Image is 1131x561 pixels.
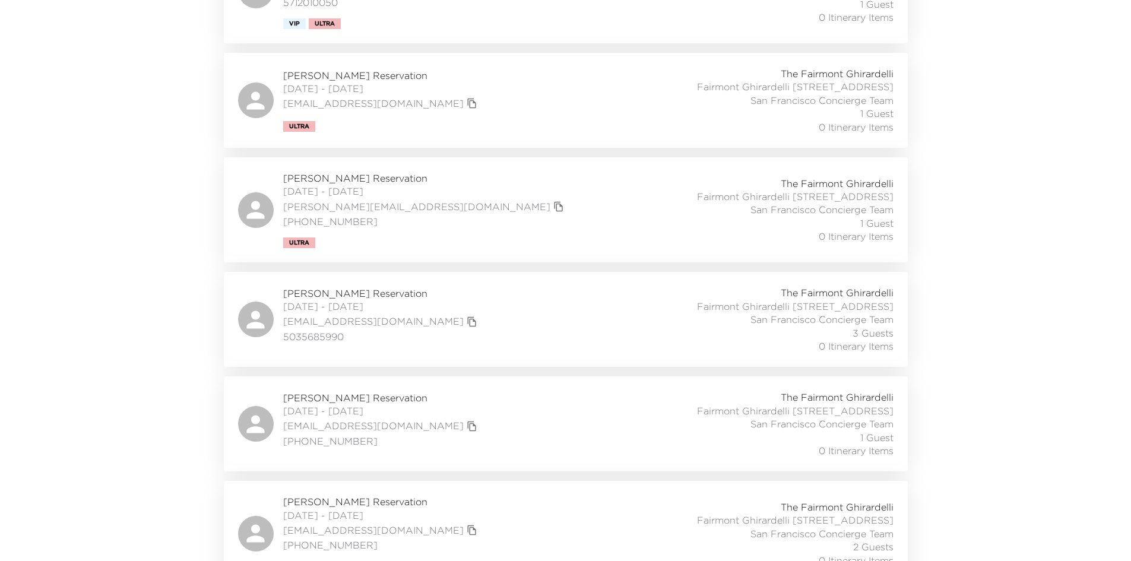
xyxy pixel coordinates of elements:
[860,431,894,444] span: 1 Guest
[750,203,894,216] span: San Francisco Concierge Team
[283,315,464,328] a: [EMAIL_ADDRESS][DOMAIN_NAME]
[283,97,464,110] a: [EMAIL_ADDRESS][DOMAIN_NAME]
[819,121,894,134] span: 0 Itinerary Items
[860,217,894,230] span: 1 Guest
[819,11,894,24] span: 0 Itinerary Items
[819,444,894,457] span: 0 Itinerary Items
[283,419,464,432] a: [EMAIL_ADDRESS][DOMAIN_NAME]
[283,538,480,552] span: [PHONE_NUMBER]
[315,20,335,27] span: Ultra
[283,185,567,198] span: [DATE] - [DATE]
[697,404,894,417] span: Fairmont Ghirardelli [STREET_ADDRESS]
[289,20,300,27] span: Vip
[224,53,908,148] a: [PERSON_NAME] Reservation[DATE] - [DATE][EMAIL_ADDRESS][DOMAIN_NAME]copy primary member emailUltr...
[283,330,480,343] span: 5035685990
[697,514,894,527] span: Fairmont Ghirardelli [STREET_ADDRESS]
[464,95,480,112] button: copy primary member email
[283,200,550,213] a: [PERSON_NAME][EMAIL_ADDRESS][DOMAIN_NAME]
[283,300,480,313] span: [DATE] - [DATE]
[283,82,480,95] span: [DATE] - [DATE]
[819,230,894,243] span: 0 Itinerary Items
[697,190,894,203] span: Fairmont Ghirardelli [STREET_ADDRESS]
[781,286,894,299] span: The Fairmont Ghirardelli
[750,313,894,326] span: San Francisco Concierge Team
[853,327,894,340] span: 3 Guests
[224,157,908,262] a: [PERSON_NAME] Reservation[DATE] - [DATE][PERSON_NAME][EMAIL_ADDRESS][DOMAIN_NAME]copy primary mem...
[819,340,894,353] span: 0 Itinerary Items
[283,172,567,185] span: [PERSON_NAME] Reservation
[853,540,894,553] span: 2 Guests
[283,435,480,448] span: [PHONE_NUMBER]
[697,300,894,313] span: Fairmont Ghirardelli [STREET_ADDRESS]
[283,404,480,417] span: [DATE] - [DATE]
[224,272,908,367] a: [PERSON_NAME] Reservation[DATE] - [DATE][EMAIL_ADDRESS][DOMAIN_NAME]copy primary member email5035...
[283,391,480,404] span: [PERSON_NAME] Reservation
[464,522,480,538] button: copy primary member email
[550,198,567,215] button: copy primary member email
[283,509,480,522] span: [DATE] - [DATE]
[781,500,894,514] span: The Fairmont Ghirardelli
[224,376,908,471] a: [PERSON_NAME] Reservation[DATE] - [DATE][EMAIL_ADDRESS][DOMAIN_NAME]copy primary member email[PHO...
[464,313,480,330] button: copy primary member email
[750,527,894,540] span: San Francisco Concierge Team
[697,80,894,93] span: Fairmont Ghirardelli [STREET_ADDRESS]
[781,391,894,404] span: The Fairmont Ghirardelli
[750,417,894,430] span: San Francisco Concierge Team
[289,239,309,246] span: Ultra
[750,94,894,107] span: San Francisco Concierge Team
[283,287,480,300] span: [PERSON_NAME] Reservation
[283,495,480,508] span: [PERSON_NAME] Reservation
[283,524,464,537] a: [EMAIL_ADDRESS][DOMAIN_NAME]
[283,69,480,82] span: [PERSON_NAME] Reservation
[860,107,894,120] span: 1 Guest
[781,67,894,80] span: The Fairmont Ghirardelli
[289,123,309,130] span: Ultra
[283,215,567,228] span: [PHONE_NUMBER]
[781,177,894,190] span: The Fairmont Ghirardelli
[464,418,480,435] button: copy primary member email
